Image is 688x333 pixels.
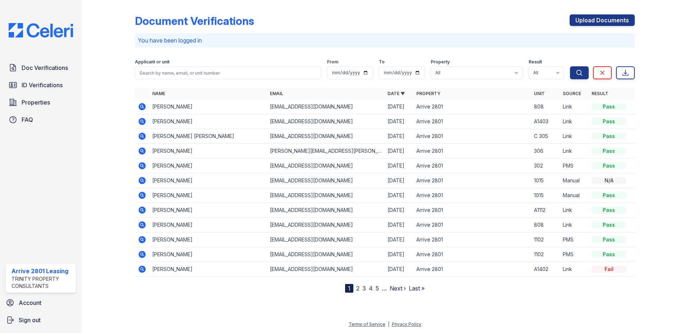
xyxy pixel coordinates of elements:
[267,262,385,277] td: [EMAIL_ADDRESS][DOMAIN_NAME]
[22,98,50,107] span: Properties
[531,188,560,203] td: 1015
[267,144,385,159] td: [PERSON_NAME][EMAIL_ADDRESS][PERSON_NAME][DOMAIN_NAME]
[413,173,531,188] td: Arrive 2801
[149,218,267,232] td: [PERSON_NAME]
[592,162,626,169] div: Pass
[388,91,405,96] a: Date ▼
[592,147,626,155] div: Pass
[385,114,413,129] td: [DATE]
[6,112,76,127] a: FAQ
[267,203,385,218] td: [EMAIL_ADDRESS][DOMAIN_NAME]
[560,129,589,144] td: Link
[592,118,626,125] div: Pass
[560,218,589,232] td: Link
[327,59,338,65] label: From
[560,114,589,129] td: Link
[413,129,531,144] td: Arrive 2801
[531,262,560,277] td: A1402
[149,144,267,159] td: [PERSON_NAME]
[3,313,79,327] a: Sign out
[369,285,373,292] a: 4
[385,173,413,188] td: [DATE]
[379,59,385,65] label: To
[570,14,635,26] a: Upload Documents
[270,91,283,96] a: Email
[345,284,353,293] div: 1
[563,91,581,96] a: Source
[592,192,626,199] div: Pass
[385,262,413,277] td: [DATE]
[560,232,589,247] td: PMS
[152,91,165,96] a: Name
[390,285,406,292] a: Next ›
[409,285,425,292] a: Last »
[6,78,76,92] a: ID Verifications
[560,247,589,262] td: PMS
[413,144,531,159] td: Arrive 2801
[12,267,73,275] div: Arrive 2801 Leasing
[385,247,413,262] td: [DATE]
[592,103,626,110] div: Pass
[413,114,531,129] td: Arrive 2801
[560,159,589,173] td: PMS
[22,115,33,124] span: FAQ
[149,188,267,203] td: [PERSON_NAME]
[592,207,626,214] div: Pass
[267,99,385,114] td: [EMAIL_ADDRESS][DOMAIN_NAME]
[267,173,385,188] td: [EMAIL_ADDRESS][DOMAIN_NAME]
[416,91,440,96] a: Property
[135,14,254,27] div: Document Verifications
[385,129,413,144] td: [DATE]
[267,188,385,203] td: [EMAIL_ADDRESS][DOMAIN_NAME]
[385,99,413,114] td: [DATE]
[149,247,267,262] td: [PERSON_NAME]
[149,203,267,218] td: [PERSON_NAME]
[138,36,632,45] p: You have been logged in
[12,275,73,290] div: Trinity Property Consultants
[531,218,560,232] td: 808
[592,266,626,273] div: Fail
[349,321,385,327] a: Terms of Service
[376,285,379,292] a: 5
[392,321,421,327] a: Privacy Policy
[592,221,626,228] div: Pass
[135,59,169,65] label: Applicant or unit
[560,99,589,114] td: Link
[149,99,267,114] td: [PERSON_NAME]
[382,284,387,293] span: …
[267,114,385,129] td: [EMAIL_ADDRESS][DOMAIN_NAME]
[6,61,76,75] a: Doc Verifications
[413,99,531,114] td: Arrive 2801
[531,159,560,173] td: 302
[385,232,413,247] td: [DATE]
[267,232,385,247] td: [EMAIL_ADDRESS][DOMAIN_NAME]
[560,173,589,188] td: Manual
[385,188,413,203] td: [DATE]
[22,81,63,89] span: ID Verifications
[385,159,413,173] td: [DATE]
[149,114,267,129] td: [PERSON_NAME]
[531,114,560,129] td: A1403
[413,203,531,218] td: Arrive 2801
[413,232,531,247] td: Arrive 2801
[267,218,385,232] td: [EMAIL_ADDRESS][DOMAIN_NAME]
[149,129,267,144] td: [PERSON_NAME] [PERSON_NAME]
[267,129,385,144] td: [EMAIL_ADDRESS][DOMAIN_NAME]
[560,188,589,203] td: Manual
[19,316,41,324] span: Sign out
[560,262,589,277] td: Link
[22,63,68,72] span: Doc Verifications
[413,247,531,262] td: Arrive 2801
[19,298,41,307] span: Account
[531,99,560,114] td: 808
[267,247,385,262] td: [EMAIL_ADDRESS][DOMAIN_NAME]
[385,218,413,232] td: [DATE]
[560,203,589,218] td: Link
[135,66,321,79] input: Search by name, email, or unit number
[592,236,626,243] div: Pass
[356,285,359,292] a: 2
[534,91,545,96] a: Unit
[529,59,542,65] label: Result
[531,173,560,188] td: 1015
[592,91,608,96] a: Result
